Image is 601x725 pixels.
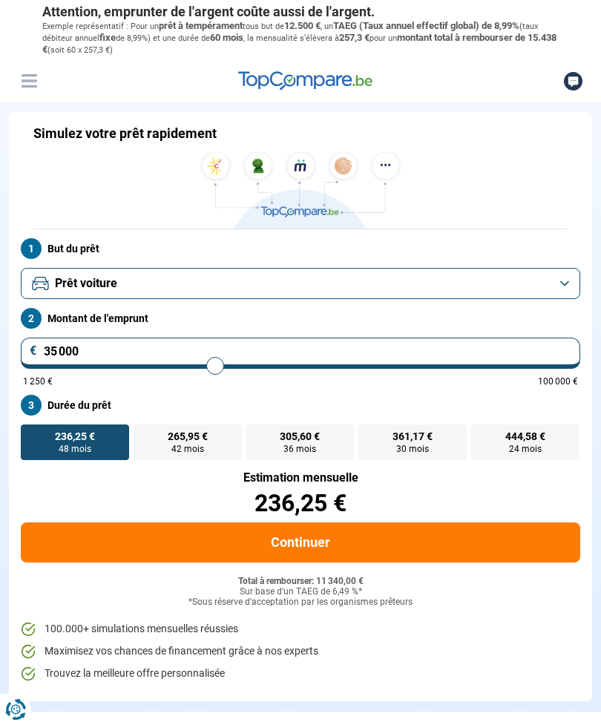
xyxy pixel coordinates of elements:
span: prêt à tempérament [159,20,243,31]
span: 1 250 € [23,377,53,386]
img: TopCompare [238,71,372,91]
span: 60 mois [210,32,243,43]
label: But du prêt [21,238,580,259]
div: Total à rembourser: 11 340,00 € [21,577,580,587]
span: 444,58 € [505,431,545,442]
span: 24 mois [509,444,542,453]
span: 257,3 € [339,32,370,43]
div: Estimation mensuelle [21,472,580,484]
span: 361,17 € [393,431,433,442]
li: Trouvez la meilleure offre personnalisée [21,666,580,681]
span: € [30,345,37,357]
button: Menu [18,70,40,92]
span: montant total à rembourser de 15.438 € [42,32,556,55]
span: fixe [99,32,116,43]
span: 236,25 € [55,431,95,442]
li: Maximisez vos chances de financement grâce à nos experts [21,644,580,659]
li: 100.000+ simulations mensuelles réussies [21,622,580,637]
span: 100 000 € [538,377,578,386]
div: *Sous réserve d'acceptation par les organismes prêteurs [21,597,580,608]
span: 36 mois [283,444,316,453]
span: 265,95 € [168,431,208,442]
h1: Simulez votre prêt rapidement [33,125,217,142]
span: TAEG (Taux annuel effectif global) de 8,99% [333,20,519,31]
span: Prêt voiture [55,275,117,292]
button: Prêt voiture [21,268,580,299]
p: Exemple représentatif : Pour un tous but de , un (taux débiteur annuel de 8,99%) et une durée de ... [42,20,559,56]
label: Durée du prêt [21,395,580,416]
span: 12.500 € [284,20,321,31]
div: 236,25 € [21,491,580,515]
span: 42 mois [171,444,204,453]
span: 30 mois [396,444,429,453]
div: Sur base d'un TAEG de 6,49 %* [21,587,580,597]
img: TopCompare.be [197,152,404,229]
span: 305,60 € [280,431,320,442]
label: Montant de l'emprunt [21,308,580,329]
button: Continuer [21,522,580,562]
p: Attention, emprunter de l'argent coûte aussi de l'argent. [42,4,559,20]
span: 48 mois [59,444,91,453]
